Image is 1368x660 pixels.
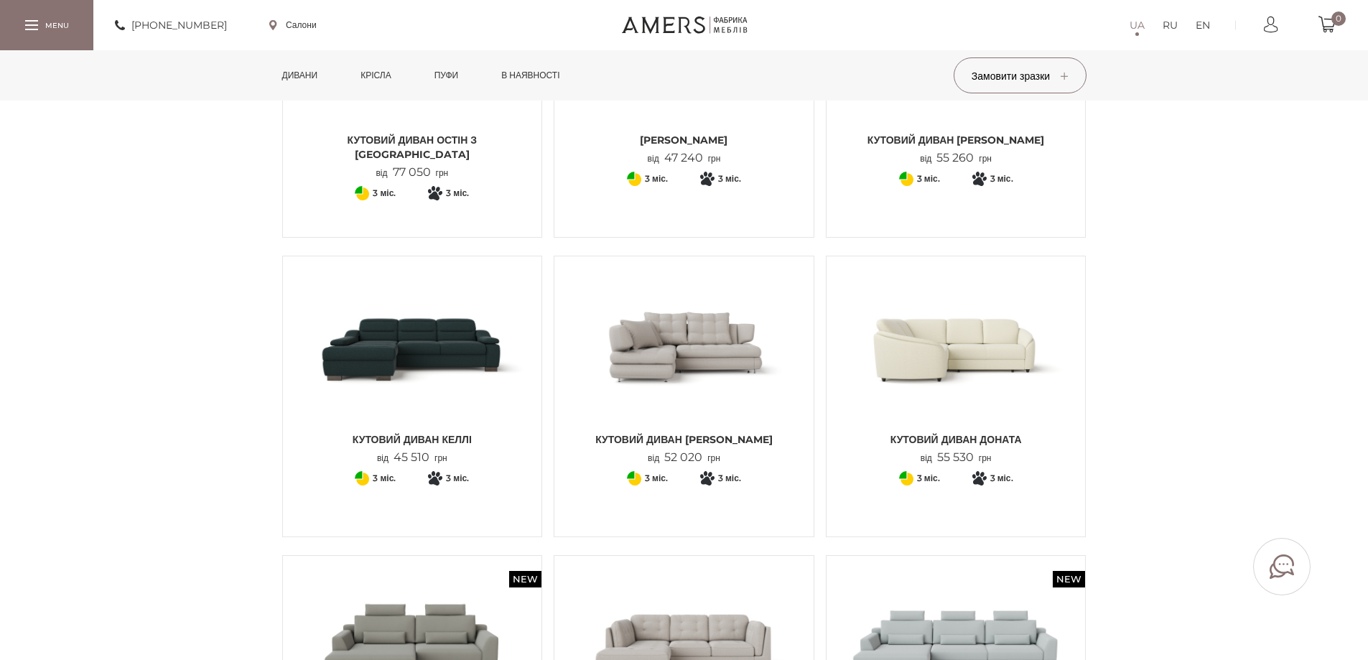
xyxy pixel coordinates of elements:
[565,133,803,147] span: [PERSON_NAME]
[920,152,992,165] p: від грн
[377,451,447,465] p: від грн
[990,470,1013,487] span: 3 міс.
[490,50,570,101] a: в наявності
[718,470,741,487] span: 3 міс.
[388,450,434,464] span: 45 510
[837,133,1075,147] span: Кутовий диван [PERSON_NAME]
[645,470,668,487] span: 3 міс.
[718,170,741,187] span: 3 міс.
[1130,17,1145,34] a: UA
[294,432,531,447] span: Кутовий диван КЕЛЛІ
[1163,17,1178,34] a: RU
[917,170,940,187] span: 3 міс.
[932,450,979,464] span: 55 530
[388,165,436,179] span: 77 050
[1196,17,1210,34] a: EN
[648,152,721,165] p: від грн
[446,185,469,202] span: 3 міс.
[446,470,469,487] span: 3 міс.
[271,50,329,101] a: Дивани
[659,151,708,164] span: 47 240
[269,19,317,32] a: Салони
[294,267,531,465] a: Кутовий диван КЕЛЛІ Кутовий диван КЕЛЛІ Кутовий диван КЕЛЛІ від45 510грн
[921,451,992,465] p: від грн
[648,451,720,465] p: від грн
[424,50,470,101] a: Пуфи
[373,185,396,202] span: 3 міс.
[373,470,396,487] span: 3 міс.
[350,50,401,101] a: Крісла
[645,170,668,187] span: 3 міс.
[990,170,1013,187] span: 3 міс.
[659,450,707,464] span: 52 020
[294,133,531,162] span: Кутовий диван ОСТІН з [GEOGRAPHIC_DATA]
[1331,11,1346,26] span: 0
[509,571,541,587] span: New
[954,57,1087,93] button: Замовити зразки
[837,267,1075,465] a: Кутовий диван ДОНАТА Кутовий диван ДОНАТА Кутовий диван ДОНАТА від55 530грн
[972,70,1068,83] span: Замовити зразки
[565,267,803,465] a: Кутовий диван Ніколь Кутовий диван Ніколь Кутовий диван [PERSON_NAME] від52 020грн
[931,151,979,164] span: 55 260
[115,17,227,34] a: [PHONE_NUMBER]
[1053,571,1085,587] span: New
[565,432,803,447] span: Кутовий диван [PERSON_NAME]
[917,470,940,487] span: 3 міс.
[837,432,1075,447] span: Кутовий диван ДОНАТА
[376,166,448,180] p: від грн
